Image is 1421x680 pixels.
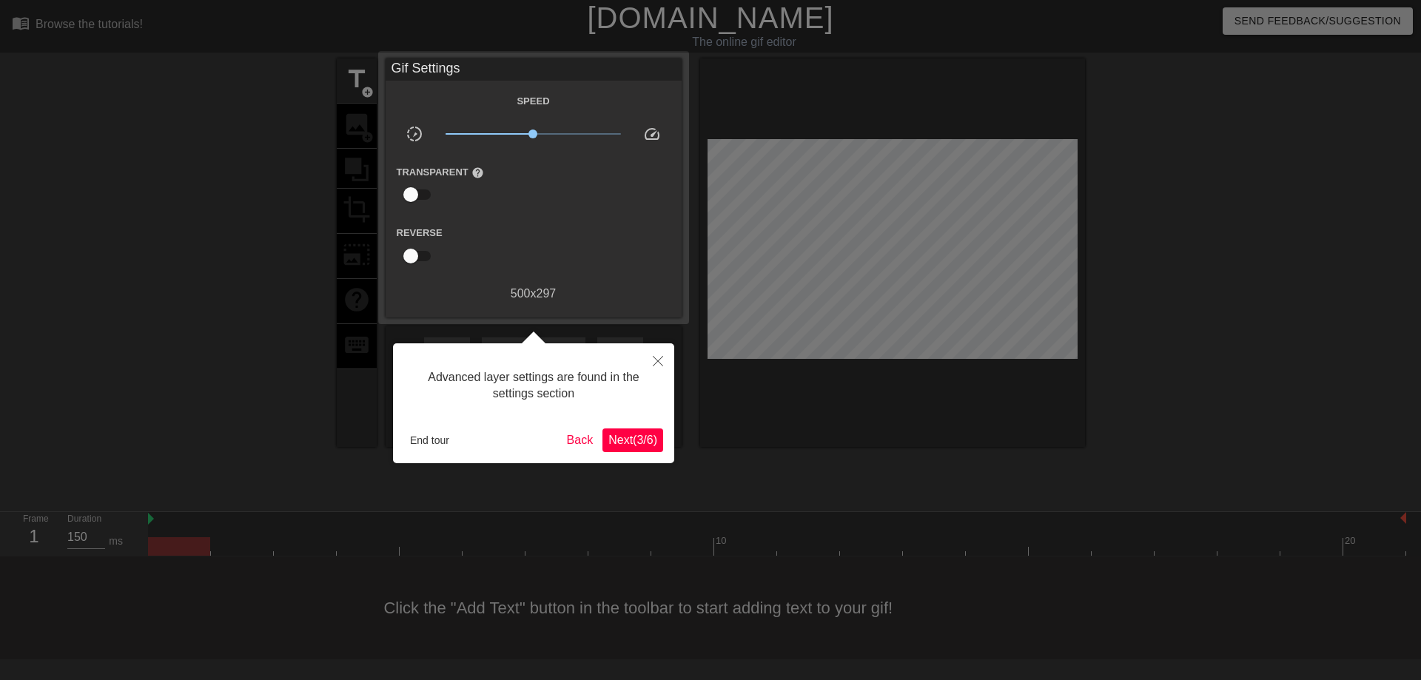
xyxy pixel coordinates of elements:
[608,434,657,446] span: Next ( 3 / 6 )
[404,354,663,417] div: Advanced layer settings are found in the settings section
[602,428,663,452] button: Next
[404,429,455,451] button: End tour
[561,428,599,452] button: Back
[642,343,674,377] button: Close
